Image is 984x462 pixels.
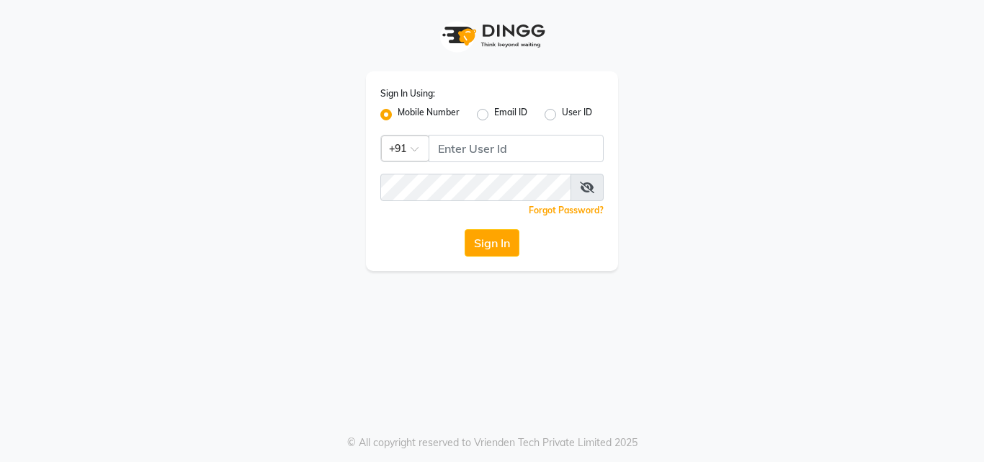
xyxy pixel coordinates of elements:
button: Sign In [465,229,519,257]
input: Username [380,174,571,201]
label: User ID [562,106,592,123]
img: logo1.svg [434,14,550,57]
input: Username [429,135,604,162]
a: Forgot Password? [529,205,604,216]
label: Mobile Number [398,106,460,123]
label: Email ID [494,106,527,123]
label: Sign In Using: [380,87,435,100]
